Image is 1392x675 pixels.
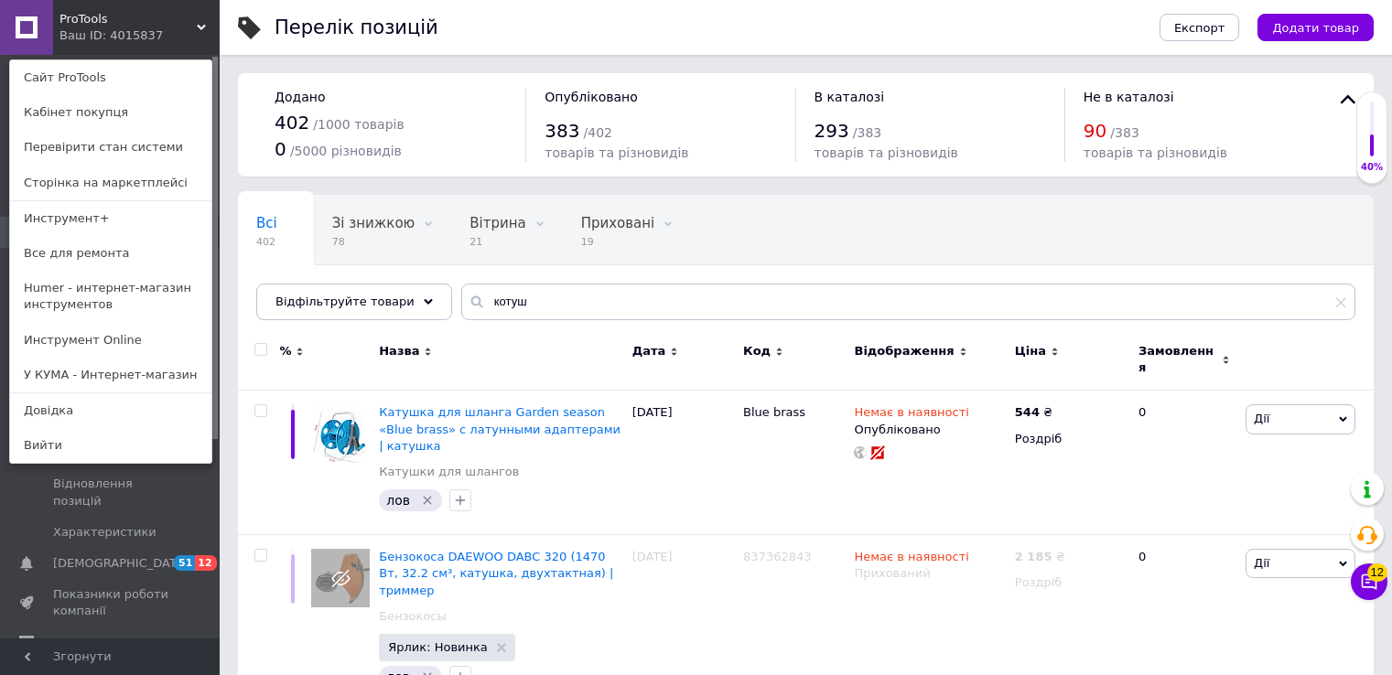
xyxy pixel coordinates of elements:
span: Blue brass [743,405,805,419]
span: Дії [1254,412,1269,425]
a: Довідка [10,393,211,428]
div: 0 [1128,391,1241,535]
svg: Видалити мітку [420,493,435,508]
span: / 1000 товарів [313,117,404,132]
input: Пошук по назві позиції, артикулу і пошуковим запитам [461,284,1355,320]
span: Опубліковано [545,90,638,104]
span: Характеристики [53,524,156,541]
div: ₴ [1015,549,1065,565]
div: Роздріб [1015,574,1123,591]
a: Катушки для шлангов [379,464,519,480]
a: Перевірити стан системи [10,130,211,165]
span: Замовлення [1138,343,1217,376]
span: 837362843 [743,550,811,563]
span: 383 [545,120,579,142]
span: Додати товар [1272,21,1359,35]
span: Експорт [1174,21,1225,35]
span: Зі знижкою [332,215,415,231]
span: 90 [1084,120,1106,142]
img: Катушка для шланга Garden season «Blue brass» с латунными адаптерами | катушка [311,404,370,463]
div: ₴ [1015,404,1052,421]
span: Показники роботи компанії [53,586,169,619]
b: 544 [1015,405,1040,419]
button: Додати товар [1257,14,1374,41]
span: Відгуки [53,635,101,651]
span: / 383 [1110,125,1138,140]
button: Експорт [1160,14,1240,41]
span: Немає в наявності [854,550,968,569]
span: Не в каталозі [1084,90,1174,104]
div: [DATE] [628,391,739,535]
a: Humer - интернет-магазин инструментов [10,271,211,322]
a: Сторінка на маркетплейсі [10,166,211,200]
span: товарів та різновидів [815,145,958,160]
div: Перелік позицій [275,18,438,37]
div: Прихований [854,565,1005,582]
a: Инструмент+ [10,201,211,236]
span: Відображення [854,343,954,359]
div: Опубліковано [854,422,1005,438]
span: Додано [275,90,325,104]
span: товарів та різновидів [545,145,688,160]
span: [DEMOGRAPHIC_DATA] [53,555,189,572]
span: Ціна [1015,343,1046,359]
span: 78 [332,235,415,249]
a: Сайт ProTools [10,60,211,95]
a: Бензокосы [379,608,447,625]
span: В каталозі [815,90,885,104]
span: Опубліковані [256,284,351,301]
span: 21 [469,235,525,249]
b: 2 185 [1015,550,1052,563]
span: Дії [1254,556,1269,570]
span: Дата [632,343,666,359]
span: 12 [195,555,216,571]
span: Код [743,343,771,359]
span: Всі [256,215,277,231]
span: / 383 [853,125,881,140]
div: Ваш ID: 4015837 [59,27,136,44]
span: Відфільтруйте товари [275,295,415,308]
span: 402 [256,235,277,249]
span: 0 [275,138,286,160]
span: 402 [275,112,309,134]
button: Чат з покупцем12 [1351,563,1387,600]
span: Приховані [581,215,655,231]
a: Инструмент Online [10,323,211,358]
span: Ярлик: Новинка [388,641,488,653]
span: % [279,343,291,359]
span: Немає в наявності [854,405,968,424]
div: 40% [1357,161,1387,174]
div: Роздріб [1015,431,1123,447]
span: лов [386,493,410,508]
span: ProTools [59,11,197,27]
img: Бензокоса DAEWOO DABC 320 (1470 Вт, 32.2 см³, катушка, двухтактная) | триммер [311,549,370,607]
a: Вийти [10,428,211,463]
span: 19 [581,235,655,249]
a: Катушка для шланга Garden season «Blue brass» с латунными адаптерами | катушка [379,405,620,452]
span: товарів та різновидів [1084,145,1227,160]
span: 12 [1367,563,1387,582]
span: / 5000 різновидів [290,144,402,158]
a: У КУМА - Интернет-магазин [10,358,211,392]
span: Вітрина [469,215,525,231]
span: 293 [815,120,849,142]
a: Бензокоса DAEWOO DABC 320 (1470 Вт, 32.2 см³, катушка, двухтактная) | триммер [379,550,613,596]
a: Кабінет покупця [10,95,211,130]
span: Назва [379,343,419,359]
a: Все для ремонта [10,236,211,271]
span: Відновлення позицій [53,476,169,509]
span: / 402 [584,125,612,140]
span: 51 [174,555,195,571]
